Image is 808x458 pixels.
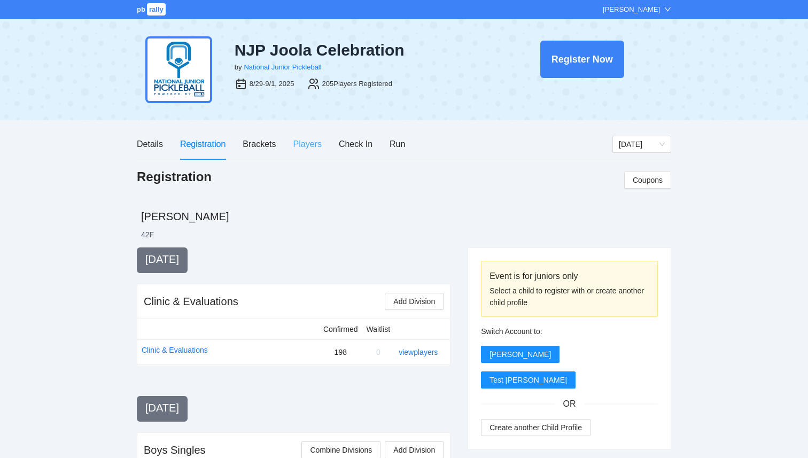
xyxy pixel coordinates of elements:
[243,137,276,151] div: Brackets
[619,136,665,152] span: Saturday
[141,209,671,224] h2: [PERSON_NAME]
[376,348,380,356] span: 0
[603,4,660,15] div: [PERSON_NAME]
[180,137,226,151] div: Registration
[555,397,585,410] span: OR
[137,5,145,13] span: pb
[137,137,163,151] div: Details
[310,444,372,456] span: Combine Divisions
[481,371,576,389] button: Test [PERSON_NAME]
[367,323,391,335] div: Waitlist
[490,374,567,386] span: Test [PERSON_NAME]
[633,174,663,186] span: Coupons
[540,41,624,78] button: Register Now
[147,3,166,15] span: rally
[393,444,435,456] span: Add Division
[144,443,206,457] div: Boys Singles
[141,229,154,240] li: 42 F
[250,79,294,89] div: 8/29-9/1, 2025
[490,422,582,433] span: Create another Child Profile
[490,348,551,360] span: [PERSON_NAME]
[385,293,444,310] button: Add Division
[490,269,649,283] div: Event is for juniors only
[481,325,658,337] div: Switch Account to:
[145,36,212,103] img: njp-logo2.png
[393,296,435,307] span: Add Division
[490,285,649,308] div: Select a child to register with or create another child profile
[244,63,321,71] a: National Junior Pickleball
[145,253,179,265] span: [DATE]
[137,5,167,13] a: pbrally
[664,6,671,13] span: down
[322,79,393,89] div: 205 Players Registered
[235,41,485,60] div: NJP Joola Celebration
[624,172,671,189] button: Coupons
[235,62,242,73] div: by
[323,323,358,335] div: Confirmed
[145,402,179,414] span: [DATE]
[339,137,372,151] div: Check In
[144,294,238,309] div: Clinic & Evaluations
[319,339,362,364] td: 198
[390,137,405,151] div: Run
[399,348,438,356] a: view players
[481,346,560,363] button: [PERSON_NAME]
[142,344,208,356] a: Clinic & Evaluations
[293,137,322,151] div: Players
[481,419,591,436] button: Create another Child Profile
[137,168,212,185] h1: Registration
